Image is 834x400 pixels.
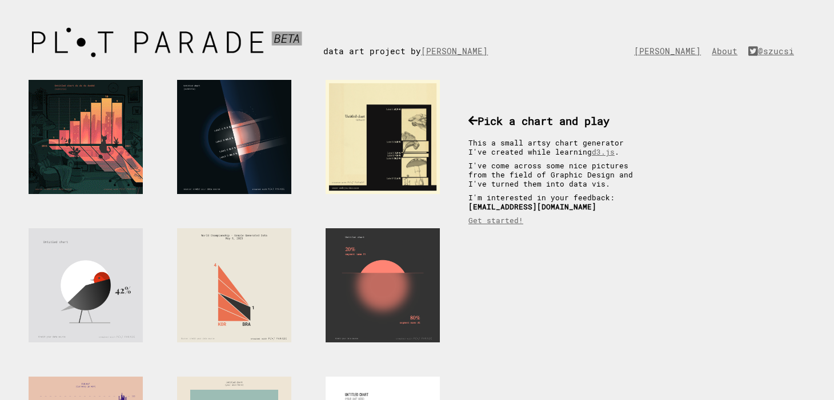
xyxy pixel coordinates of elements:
[634,46,707,56] a: [PERSON_NAME]
[468,161,645,188] p: I've come across some nice pictures from the field of Graphic Design and I've turned them into da...
[421,46,494,56] a: [PERSON_NAME]
[468,193,645,211] p: I'm interested in your feedback:
[468,216,523,225] a: Get started!
[468,202,596,211] b: [EMAIL_ADDRESS][DOMAIN_NAME]
[712,46,743,56] a: About
[592,147,615,156] a: d3.js
[323,23,505,56] div: data art project by
[468,114,645,128] h3: Pick a chart and play
[468,138,645,156] p: This a small artsy chart generator I've created while learning .
[748,46,800,56] a: @szucsi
